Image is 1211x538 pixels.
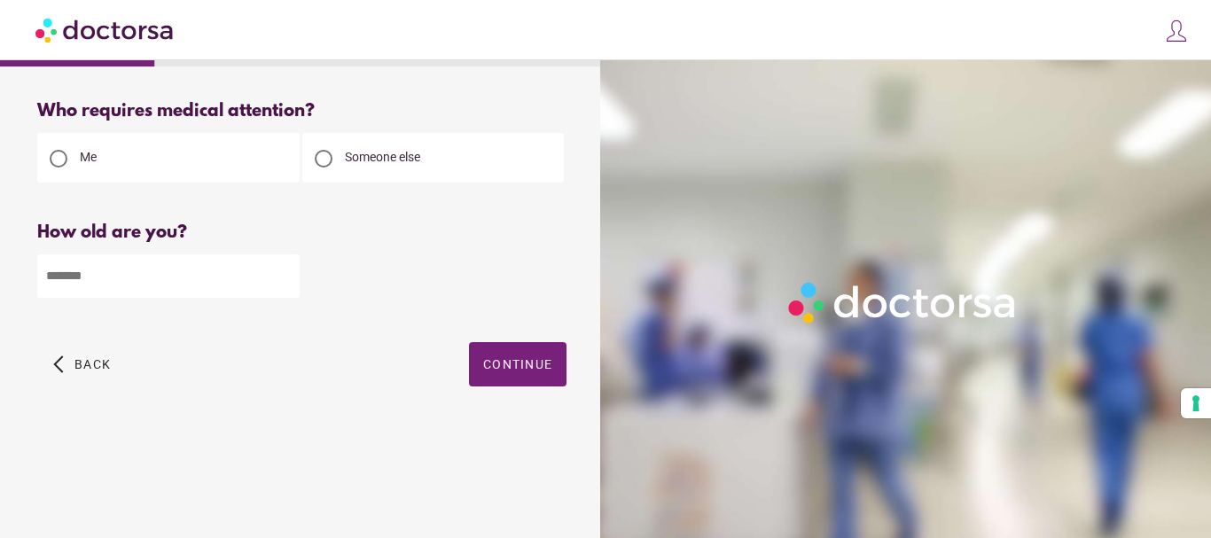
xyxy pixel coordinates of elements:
[1164,19,1189,43] img: icons8-customer-100.png
[37,222,566,243] div: How old are you?
[35,10,176,50] img: Doctorsa.com
[80,150,97,164] span: Me
[37,101,566,121] div: Who requires medical attention?
[483,357,552,371] span: Continue
[782,276,1024,330] img: Logo-Doctorsa-trans-White-partial-flat.png
[345,150,420,164] span: Someone else
[1181,388,1211,418] button: Your consent preferences for tracking technologies
[469,342,566,386] button: Continue
[46,342,118,386] button: arrow_back_ios Back
[74,357,111,371] span: Back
